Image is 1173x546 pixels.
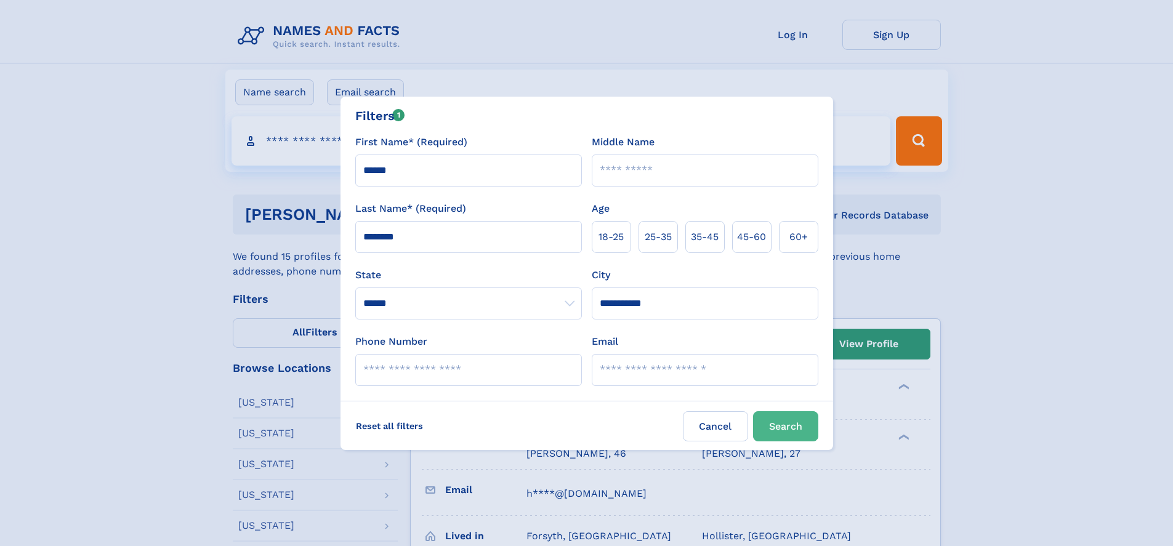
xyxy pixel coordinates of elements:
label: Last Name* (Required) [355,201,466,216]
label: Phone Number [355,334,427,349]
span: 18‑25 [599,230,624,244]
span: 60+ [789,230,808,244]
label: City [592,268,610,283]
label: Cancel [683,411,748,441]
label: Email [592,334,618,349]
span: 45‑60 [737,230,766,244]
label: Reset all filters [348,411,431,441]
button: Search [753,411,818,441]
span: 35‑45 [691,230,719,244]
label: First Name* (Required) [355,135,467,150]
label: State [355,268,582,283]
label: Middle Name [592,135,655,150]
label: Age [592,201,610,216]
span: 25‑35 [645,230,672,244]
div: Filters [355,106,405,125]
